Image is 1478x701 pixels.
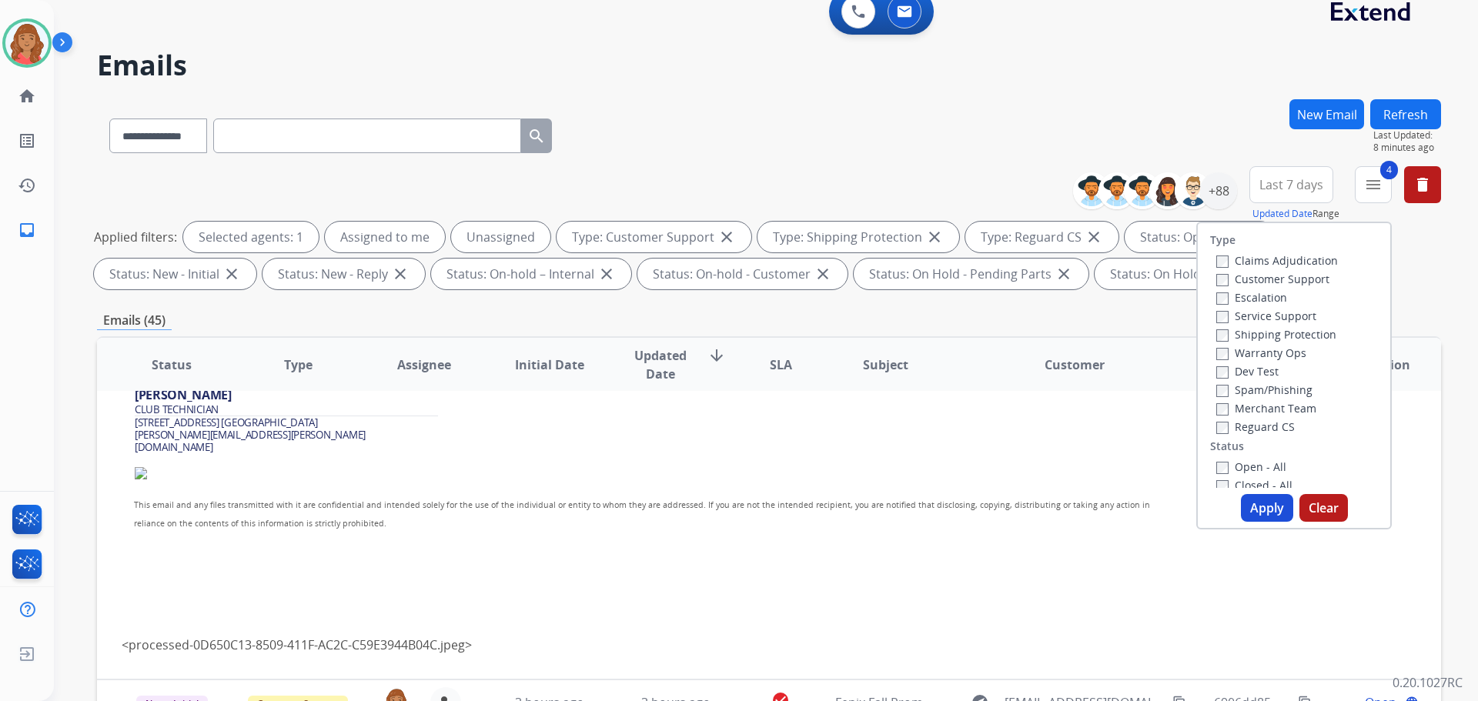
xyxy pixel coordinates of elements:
[135,403,438,416] div: CLUB TECHNICIAN
[1216,385,1229,397] input: Spam/Phishing
[1216,419,1295,434] label: Reguard CS
[431,259,631,289] div: Status: On-hold – Internal
[557,222,751,252] div: Type: Customer Support
[1216,253,1338,268] label: Claims Adjudication
[1355,166,1392,203] button: 4
[222,265,241,283] mat-icon: close
[1216,345,1306,360] label: Warranty Ops
[1216,255,1229,268] input: Claims Adjudication
[1055,265,1073,283] mat-icon: close
[1380,161,1398,179] span: 4
[135,386,232,403] span: [PERSON_NAME]
[1216,311,1229,323] input: Service Support
[1216,364,1279,379] label: Dev Test
[183,222,319,252] div: Selected agents: 1
[1373,129,1441,142] span: Last Updated:
[97,50,1441,81] h2: Emails
[527,127,546,145] mat-icon: search
[18,132,36,150] mat-icon: list_alt
[965,222,1119,252] div: Type: Reguard CS
[18,176,36,195] mat-icon: history
[1364,175,1383,194] mat-icon: menu
[854,259,1088,289] div: Status: On Hold - Pending Parts
[18,221,36,239] mat-icon: inbox
[391,265,410,283] mat-icon: close
[863,356,908,374] span: Subject
[1200,172,1237,209] div: +88
[134,499,1150,529] font: This email and any files transmitted with it are confidential and intended solely for the use of ...
[1085,228,1103,246] mat-icon: close
[1216,403,1229,416] input: Merchant Team
[1259,182,1323,188] span: Last 7 days
[1413,175,1432,194] mat-icon: delete
[814,265,832,283] mat-icon: close
[637,259,848,289] div: Status: On-hold - Customer
[1216,422,1229,434] input: Reguard CS
[1210,439,1244,454] label: Status
[1216,309,1316,323] label: Service Support
[135,428,366,454] a: [PERSON_NAME][EMAIL_ADDRESS][PERSON_NAME][DOMAIN_NAME]
[97,311,172,330] p: Emails (45)
[770,356,792,374] span: SLA
[626,346,696,383] span: Updated Date
[1216,459,1286,474] label: Open - All
[707,346,726,365] mat-icon: arrow_downward
[1241,494,1293,522] button: Apply
[152,356,192,374] span: Status
[1216,327,1336,342] label: Shipping Protection
[1216,348,1229,360] input: Warranty Ops
[1216,382,1312,397] label: Spam/Phishing
[451,222,550,252] div: Unassigned
[1252,207,1339,220] span: Range
[1393,673,1463,692] p: 0.20.1027RC
[1216,274,1229,286] input: Customer Support
[18,87,36,105] mat-icon: home
[1045,356,1105,374] span: Customer
[1125,222,1276,252] div: Status: Open - All
[135,416,438,429] div: [STREET_ADDRESS] [GEOGRAPHIC_DATA]
[397,356,451,374] span: Assignee
[94,259,256,289] div: Status: New - Initial
[515,356,584,374] span: Initial Date
[1095,259,1301,289] div: Status: On Hold - Servicers
[122,636,1165,654] div: <processed-0D650C13-8509-411F-AC2C-C59E3944B04C.jpeg>
[262,259,425,289] div: Status: New - Reply
[1216,401,1316,416] label: Merchant Team
[284,356,313,374] span: Type
[1216,480,1229,492] input: Closed - All
[1216,272,1329,286] label: Customer Support
[1299,494,1348,522] button: Clear
[717,228,736,246] mat-icon: close
[1252,208,1312,220] button: Updated Date
[1210,232,1236,248] label: Type
[1216,292,1229,305] input: Escalation
[1370,99,1441,129] button: Refresh
[1216,329,1229,342] input: Shipping Protection
[325,222,445,252] div: Assigned to me
[1289,99,1364,129] button: New Email
[925,228,944,246] mat-icon: close
[94,228,177,246] p: Applied filters:
[1216,366,1229,379] input: Dev Test
[1216,290,1287,305] label: Escalation
[135,467,438,479] img: oTGQm8XmaUqeR6xbIk8gMgISF_Logo_FullColor_EDGE_43px_2025_png
[757,222,959,252] div: Type: Shipping Protection
[1373,142,1441,154] span: 8 minutes ago
[597,265,616,283] mat-icon: close
[5,22,48,65] img: avatar
[1249,166,1333,203] button: Last 7 days
[1216,462,1229,474] input: Open - All
[1216,478,1292,492] label: Closed - All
